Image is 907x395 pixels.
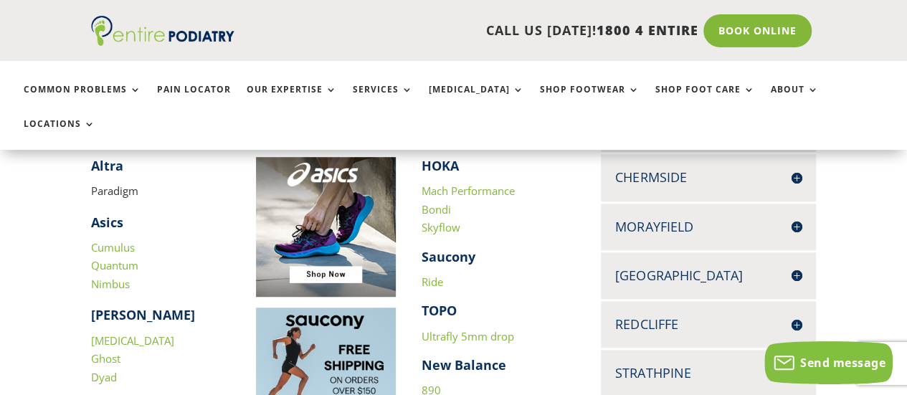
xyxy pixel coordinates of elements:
[422,202,451,216] a: Bondi
[91,16,234,46] img: logo (1)
[91,157,231,182] h4: ​
[615,267,802,285] h4: [GEOGRAPHIC_DATA]
[764,341,893,384] button: Send message
[91,306,195,323] strong: [PERSON_NAME]
[703,14,812,47] a: Book Online
[256,157,396,297] img: Image to click to buy ASIC shoes online
[157,85,231,115] a: Pain Locator
[91,258,138,272] a: Quantum
[615,218,802,236] h4: Morayfield
[800,355,885,371] span: Send message
[422,329,514,343] a: Ultrafly 5mm drop
[597,22,698,39] span: 1800 4 ENTIRE
[540,85,640,115] a: Shop Footwear
[91,214,123,231] strong: Asics
[91,182,231,201] p: Paradigm
[615,364,802,382] h4: Strathpine
[24,85,141,115] a: Common Problems
[254,22,698,40] p: CALL US [DATE]!
[422,248,475,265] strong: Saucony
[615,315,802,333] h4: Redcliffe
[91,277,130,291] a: Nimbus
[771,85,819,115] a: About
[422,302,457,319] strong: TOPO
[655,85,755,115] a: Shop Foot Care
[422,220,460,234] a: Skyflow
[422,157,459,174] strong: HOKA
[91,333,174,348] a: [MEDICAL_DATA]
[247,85,337,115] a: Our Expertise
[91,351,120,366] a: Ghost
[429,85,524,115] a: [MEDICAL_DATA]
[353,85,413,115] a: Services
[422,275,443,289] a: Ride
[422,184,515,198] a: Mach Performance
[91,157,123,174] strong: Altra
[615,168,802,186] h4: Chermside
[422,356,506,373] strong: New Balance
[24,119,95,150] a: Locations
[91,370,117,384] a: Dyad
[91,240,135,254] a: Cumulus
[91,34,234,49] a: Entire Podiatry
